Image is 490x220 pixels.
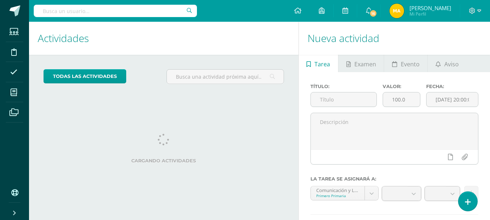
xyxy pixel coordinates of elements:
a: todas las Actividades [44,69,126,83]
img: a03753494099de453898ddb7347f3a4e.png [390,4,404,18]
span: Examen [354,55,376,73]
a: Tarea [299,55,338,72]
span: Evento [401,55,420,73]
label: La tarea se asignará a: [310,176,478,182]
input: Busca un usuario... [34,5,197,17]
a: Examen [338,55,384,72]
h1: Actividades [38,22,290,55]
label: Título: [310,84,377,89]
span: [PERSON_NAME] [409,4,451,12]
input: Busca una actividad próxima aquí... [167,70,283,84]
label: Fecha: [426,84,478,89]
a: Evento [384,55,427,72]
a: Aviso [428,55,466,72]
h1: Nueva actividad [308,22,481,55]
input: Fecha de entrega [427,92,478,107]
input: Puntos máximos [383,92,420,107]
span: 16 [369,9,377,17]
a: Comunicación y Lenguaje 'B'Primero Primaria [311,186,378,200]
span: Tarea [314,55,330,73]
label: Cargando actividades [44,158,284,163]
div: Comunicación y Lenguaje 'B' [316,186,359,193]
span: Aviso [444,55,459,73]
label: Valor: [383,84,420,89]
div: Primero Primaria [316,193,359,198]
input: Título [311,92,377,107]
span: Mi Perfil [409,11,451,17]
